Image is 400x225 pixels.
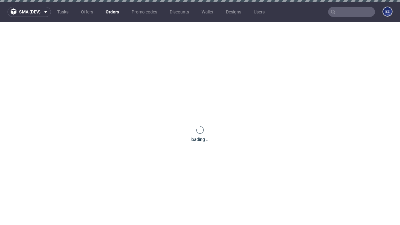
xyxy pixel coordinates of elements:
a: Wallet [198,7,217,17]
a: Discounts [166,7,193,17]
a: Users [250,7,268,17]
a: Offers [77,7,97,17]
a: Promo codes [128,7,161,17]
a: Orders [102,7,123,17]
div: loading ... [191,136,210,142]
a: Tasks [53,7,72,17]
a: Designs [222,7,245,17]
figcaption: e2 [383,7,392,16]
button: sma (dev) [7,7,51,17]
span: sma (dev) [19,10,41,14]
